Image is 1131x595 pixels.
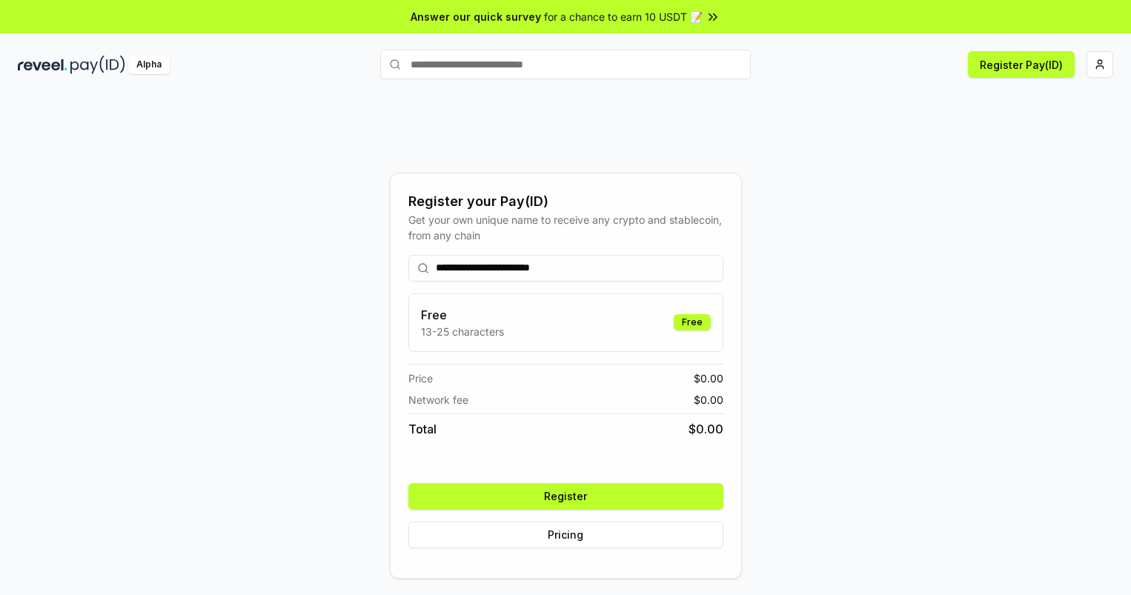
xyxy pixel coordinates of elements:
[408,420,437,438] span: Total
[408,370,433,386] span: Price
[968,51,1075,78] button: Register Pay(ID)
[408,212,723,243] div: Get your own unique name to receive any crypto and stablecoin, from any chain
[408,191,723,212] div: Register your Pay(ID)
[411,9,541,24] span: Answer our quick survey
[694,392,723,408] span: $ 0.00
[689,420,723,438] span: $ 0.00
[421,324,504,339] p: 13-25 characters
[694,370,723,386] span: $ 0.00
[408,483,723,510] button: Register
[408,392,468,408] span: Network fee
[408,522,723,548] button: Pricing
[674,314,711,330] div: Free
[421,306,504,324] h3: Free
[18,56,67,74] img: reveel_dark
[128,56,170,74] div: Alpha
[544,9,703,24] span: for a chance to earn 10 USDT 📝
[70,56,125,74] img: pay_id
